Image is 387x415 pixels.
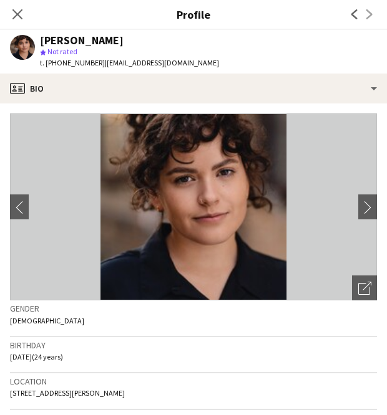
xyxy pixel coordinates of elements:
span: [DATE] (24 years) [10,352,63,361]
div: [PERSON_NAME] [40,35,124,46]
span: t. [PHONE_NUMBER] [40,58,105,67]
h3: Gender [10,303,377,314]
span: Not rated [47,47,77,56]
img: Crew avatar or photo [10,113,377,300]
div: Open photos pop-in [352,275,377,300]
h3: Location [10,376,377,387]
span: | [EMAIL_ADDRESS][DOMAIN_NAME] [105,58,219,67]
h3: Birthday [10,340,377,351]
span: [STREET_ADDRESS][PERSON_NAME] [10,388,125,398]
span: [DEMOGRAPHIC_DATA] [10,316,84,325]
